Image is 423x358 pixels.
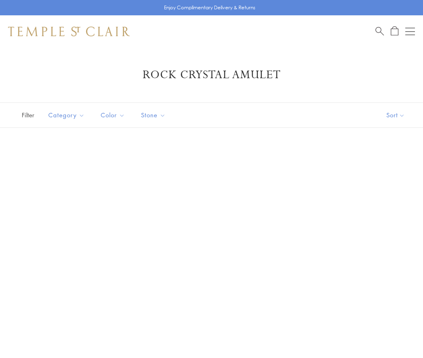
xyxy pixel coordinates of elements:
[405,27,415,36] button: Open navigation
[368,103,423,127] button: Show sort by
[135,106,172,124] button: Stone
[42,106,91,124] button: Category
[391,26,398,36] a: Open Shopping Bag
[20,68,403,82] h1: Rock Crystal Amulet
[8,27,130,36] img: Temple St. Clair
[375,26,384,36] a: Search
[44,110,91,120] span: Category
[97,110,131,120] span: Color
[137,110,172,120] span: Stone
[95,106,131,124] button: Color
[164,4,255,12] p: Enjoy Complimentary Delivery & Returns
